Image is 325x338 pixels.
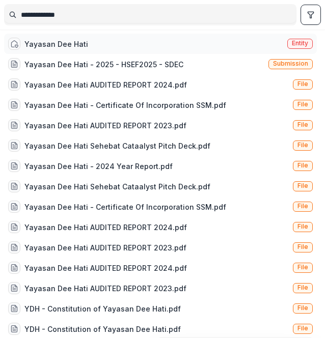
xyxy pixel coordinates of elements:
[273,60,308,67] span: Submission
[292,40,308,47] span: Entity
[24,202,226,212] div: Yayasan Dee Hati - Certificate Of Incorporation SSM.pdf
[297,264,308,271] span: File
[24,100,226,110] div: Yayasan Dee Hati - Certificate Of Incorporation SSM.pdf
[297,243,308,250] span: File
[297,142,308,149] span: File
[297,304,308,312] span: File
[297,284,308,291] span: File
[24,140,210,151] div: Yayasan Dee Hati Sehebat Cataalyst Pitch Deck.pdf
[24,242,186,253] div: Yayasan Dee Hati AUDITED REPORT 2023.pdf
[24,303,181,314] div: YDH - Constitution of Yayasan Dee Hati.pdf
[24,263,187,273] div: Yayasan Dee Hati AUDITED REPORT 2024.pdf
[297,80,308,88] span: File
[297,203,308,210] span: File
[297,182,308,189] span: File
[24,59,183,70] div: Yayasan Dee Hati - 2025 - HSEF2025 - SDEC
[297,162,308,169] span: File
[24,222,187,233] div: Yayasan Dee Hati AUDITED REPORT 2024.pdf
[297,101,308,108] span: File
[24,79,187,90] div: Yayasan Dee Hati AUDITED REPORT 2024.pdf
[24,39,88,49] div: Yayasan Dee Hati
[24,283,186,294] div: Yayasan Dee Hati AUDITED REPORT 2023.pdf
[297,121,308,128] span: File
[24,161,173,172] div: Yayasan Dee Hati - 2024 Year Report.pdf
[24,120,186,131] div: Yayasan Dee Hati AUDITED REPORT 2023.pdf
[301,5,321,25] button: toggle filters
[297,325,308,332] span: File
[24,324,181,334] div: YDH - Constitution of Yayasan Dee Hati.pdf
[297,223,308,230] span: File
[24,181,210,192] div: Yayasan Dee Hati Sehebat Cataalyst Pitch Deck.pdf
